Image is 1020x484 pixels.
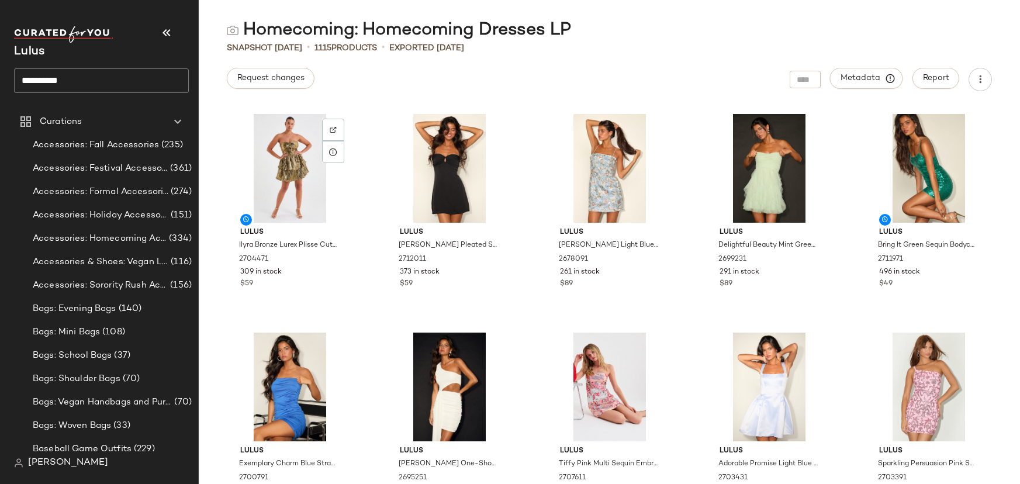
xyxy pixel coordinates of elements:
span: (229) [132,442,155,456]
span: 2695251 [399,473,427,483]
span: Bags: Evening Bags [33,302,116,316]
span: [PERSON_NAME] One-Shoulder Cutout Sash Mini Dress [399,459,498,469]
img: 2703391_01_hero_2025-06-10.jpg [870,333,988,441]
span: Accessories: Formal Accessories [33,185,168,199]
span: Lulus [240,227,340,238]
span: Accessories: Holiday Accessories [33,209,168,222]
span: Tiffy Pink Multi Sequin Embroidered Strapless Mini Dress [559,459,658,469]
span: Snapshot [DATE] [227,42,302,54]
span: Lulus [560,446,659,457]
span: Lulus [400,446,499,457]
span: 2703431 [718,473,748,483]
span: Bags: Shoulder Bags [33,372,120,386]
span: Current Company Name [14,46,44,58]
span: • [382,41,385,55]
span: 2711971 [878,254,903,265]
span: • [307,41,310,55]
img: 2695251_01_hero_2025-07-08.jpg [390,333,509,441]
span: (274) [168,185,192,199]
span: Baseball Game Outfits [33,442,132,456]
span: Bags: Vegan Handbags and Purses [33,396,172,409]
span: Bags: School Bags [33,349,112,362]
span: 291 in stock [720,267,759,278]
span: Report [922,74,949,83]
span: 373 in stock [400,267,440,278]
span: (334) [167,232,192,246]
img: svg%3e [330,126,337,133]
img: cfy_white_logo.C9jOOHJF.svg [14,26,113,43]
span: Accessories: Sorority Rush Accessories [33,279,168,292]
span: 2704471 [239,254,268,265]
span: 2712011 [399,254,426,265]
img: svg%3e [227,25,238,36]
span: Exemplary Charm Blue Strapless Ruched Bodycon Mini Dress [239,459,338,469]
span: Metadata [840,73,893,84]
span: Delightful Beauty Mint Green Mesh Strapless Ruffled Mini Dress [718,240,818,251]
span: Lulus [879,446,978,457]
span: Accessories: Festival Accessories [33,162,168,175]
span: Accessories & Shoes: Vegan Leather [33,255,168,269]
span: [PERSON_NAME] Light Blue Embroidered Sequin Mini Dress [559,240,658,251]
span: 496 in stock [879,267,920,278]
span: 2678091 [559,254,588,265]
span: Lulus [560,227,659,238]
span: Adorable Promise Light Blue Satin Sleeveless Mini Dress [718,459,818,469]
img: 2699231_08_misc_2025-07-14_1.jpg [710,114,828,223]
img: 2712011_01_hero_2025-07-29.jpg [390,114,509,223]
span: (37) [112,349,130,362]
p: Exported [DATE] [389,42,464,54]
span: Request changes [237,74,305,83]
span: $89 [720,279,732,289]
span: 2703391 [878,473,907,483]
img: 2703431_02_front_2025-07-09.jpg [710,333,828,441]
span: Lulus [879,227,978,238]
span: (156) [168,279,192,292]
button: Metadata [830,68,903,89]
span: (235) [159,139,183,152]
div: Products [314,42,377,54]
span: Lulus [720,227,819,238]
span: 309 in stock [240,267,282,278]
img: 2700791_01_hero_2025-07-08.jpg [231,333,349,441]
span: (108) [100,326,125,339]
span: Accessories: Fall Accessories [33,139,159,152]
span: Bags: Woven Bags [33,419,111,433]
span: (140) [116,302,142,316]
span: [PERSON_NAME] Pleated Strapless Mini Dress [399,240,498,251]
span: (361) [168,162,192,175]
span: (116) [168,255,192,269]
span: 2700791 [239,473,268,483]
span: (70) [120,372,140,386]
img: 2678091_01_hero_2025-07-09.jpg [551,114,669,223]
span: (70) [172,396,192,409]
span: Curations [40,115,82,129]
img: svg%3e [14,458,23,468]
span: Accessories: Homecoming Accessories [33,232,167,246]
span: (151) [168,209,192,222]
button: Request changes [227,68,314,89]
img: 13017501_2707611.jpg [551,333,669,441]
span: [PERSON_NAME] [28,456,108,470]
span: Lulus [720,446,819,457]
span: Bring It Green Sequin Bodycon Mini Dress [878,240,977,251]
span: Lulus [400,227,499,238]
span: $59 [400,279,413,289]
span: Sparkling Persuasion Pink Sequin One-Shoulder Mini Dress [878,459,977,469]
span: 2699231 [718,254,746,265]
span: Bags: Mini Bags [33,326,100,339]
span: 261 in stock [560,267,600,278]
button: Report [912,68,959,89]
img: 13017381_2704471.jpg [231,114,349,223]
div: Homecoming: Homecoming Dresses LP [227,19,571,42]
span: $59 [240,279,253,289]
span: 1115 [314,44,331,53]
span: 2707611 [559,473,586,483]
span: $49 [879,279,893,289]
img: 2711971_01_hero_2025-08-05.jpg [870,114,988,223]
span: Lulus [240,446,340,457]
span: Ilyra Bronze Lurex Plisse Cutout Strapless Mini Dress [239,240,338,251]
span: (33) [111,419,130,433]
span: $89 [560,279,573,289]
